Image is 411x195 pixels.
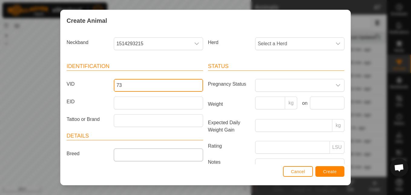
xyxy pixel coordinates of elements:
label: Herd [205,37,253,48]
label: Expected Daily Weight Gain [205,119,253,134]
label: Pregnancy Status [205,79,253,89]
label: on [300,100,307,107]
button: Create [315,166,344,177]
label: Weight [205,97,253,112]
p-inputgroup-addon: kg [285,97,297,109]
span: Create Animal [67,16,107,25]
div: dropdown trigger [332,38,344,50]
div: dropdown trigger [332,79,344,91]
span: 1514293215 [114,38,191,50]
label: EID [64,97,111,107]
label: Breed [64,149,111,159]
span: Cancel [291,169,305,174]
header: Details [67,132,203,140]
label: Neckband [64,37,111,48]
p-inputgroup-addon: LSU [330,141,344,154]
header: Identification [67,62,203,71]
div: dropdown trigger [191,38,203,50]
label: Tattoo or Brand [64,114,111,125]
div: Open chat [390,159,408,177]
span: Create [323,169,337,174]
span: Select a Herd [255,38,332,50]
header: Status [208,62,344,71]
label: Rating [205,141,253,151]
p-inputgroup-addon: kg [332,119,344,132]
button: Cancel [283,166,313,177]
label: VID [64,79,111,89]
label: Notes [205,159,253,193]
